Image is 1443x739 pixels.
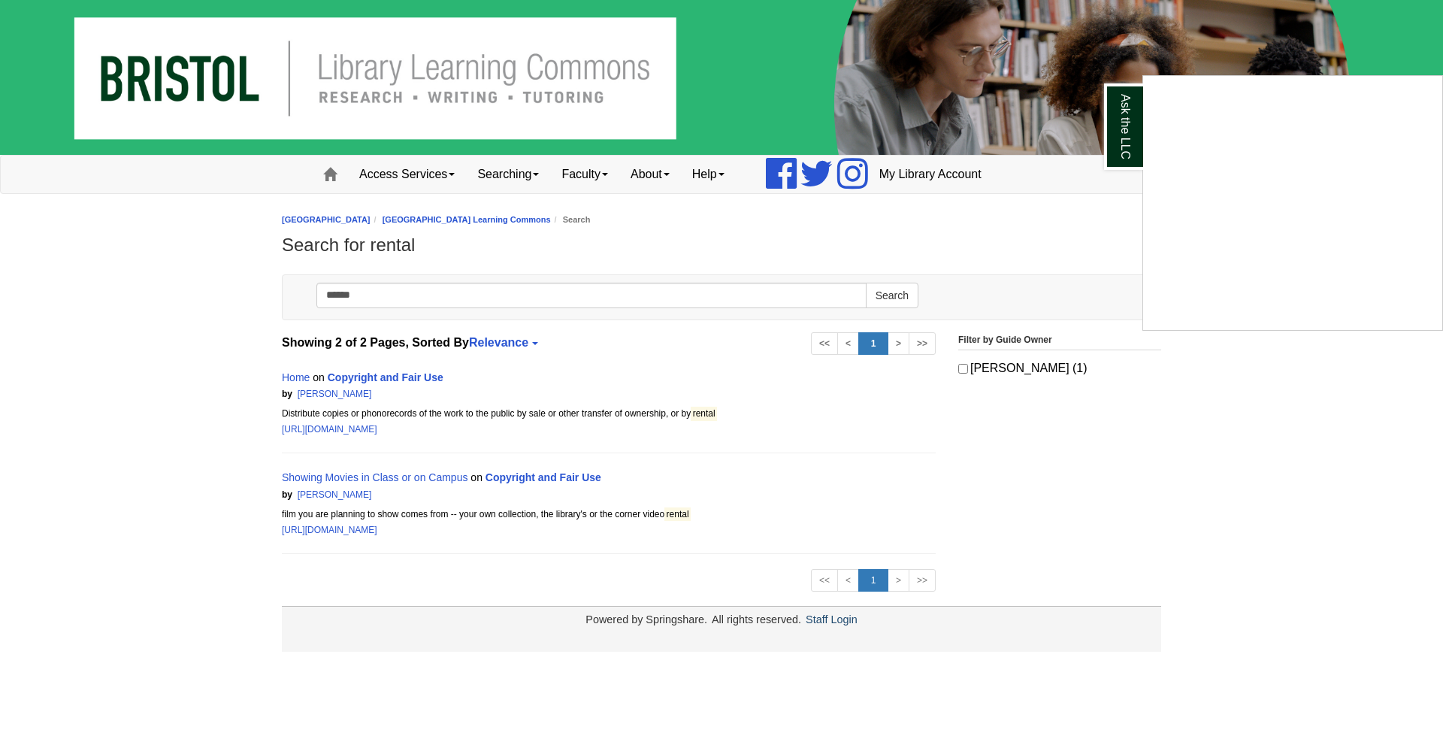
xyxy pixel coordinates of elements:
[282,235,1161,256] h1: Search for rental
[282,389,292,399] span: by
[282,471,467,483] a: Showing Movies in Class or on Campus
[282,213,1161,227] nav: breadcrumb
[282,424,377,435] a: [URL][DOMAIN_NAME]
[664,507,691,522] mark: rental
[282,489,292,500] span: by
[681,156,736,193] a: Help
[1143,76,1442,330] iframe: Chat Widget
[328,371,443,383] a: Copyright and Fair Use
[282,332,936,353] strong: Showing 2 of 2 Pages, Sorted By
[282,215,371,224] a: [GEOGRAPHIC_DATA]
[811,332,936,355] ul: Search Pagination
[909,332,936,355] a: >>
[806,613,858,625] a: Staff Login
[958,332,1161,350] legend: Filter by Guide Owner
[348,156,466,193] a: Access Services
[282,507,936,522] div: film you are planning to show comes from -- your own collection, the library's or the corner video
[837,332,859,355] a: <
[868,156,993,193] a: My Library Account
[298,489,372,500] a: [PERSON_NAME]
[551,213,591,227] li: Search
[313,371,325,383] span: on
[282,371,310,383] a: Home
[486,471,601,483] a: Copyright and Fair Use
[282,525,377,535] a: [URL][DOMAIN_NAME]
[888,569,909,592] a: >
[298,389,372,399] a: [PERSON_NAME]
[888,332,909,355] a: >
[858,332,888,355] a: 1
[469,336,536,349] a: Relevance
[466,156,550,193] a: Searching
[837,569,859,592] a: <
[958,358,1161,379] label: [PERSON_NAME] (1)
[811,569,936,592] ul: Search Pagination
[709,613,803,625] div: All rights reserved.
[470,471,483,483] span: on
[374,389,462,399] span: 7.16
[374,489,384,500] span: |
[811,569,838,592] a: <<
[1142,75,1443,331] div: Ask the LLC
[374,489,462,500] span: 6.22
[811,332,838,355] a: <<
[1104,83,1143,170] a: Ask the LLC
[383,215,551,224] a: [GEOGRAPHIC_DATA] Learning Commons
[386,489,444,500] span: Search Score
[583,613,709,625] div: Powered by Springshare.
[691,407,717,421] mark: rental
[386,389,444,399] span: Search Score
[858,569,888,592] a: 1
[909,569,936,592] a: >>
[282,406,936,422] div: Distribute copies or phonorecords of the work to the public by sale or other transfer of ownershi...
[374,389,384,399] span: |
[619,156,681,193] a: About
[958,364,968,374] input: [PERSON_NAME] (1)
[866,283,918,308] button: Search
[550,156,619,193] a: Faculty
